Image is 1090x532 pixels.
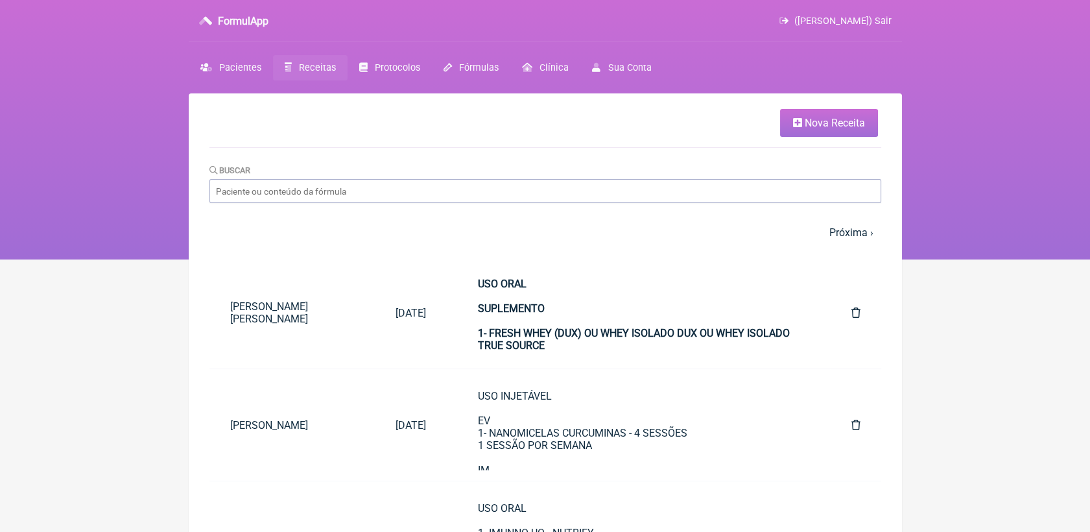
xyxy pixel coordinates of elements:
span: Sua Conta [608,62,652,73]
span: ([PERSON_NAME]) Sair [794,16,892,27]
span: Fórmulas [459,62,499,73]
nav: pager [209,219,881,247]
span: Clínica [539,62,569,73]
a: [PERSON_NAME] [209,409,375,442]
div: CONSUMIR CONFORMA PLANO NUTRICIONAL CONSUMIR 5G (1 MEDIDOR) PELA MANHÃ JUNTO COM A CREATINA E AS ... [478,278,800,438]
a: Nova Receita [780,109,878,137]
span: Nova Receita [805,117,865,129]
h3: FormulApp [218,15,268,27]
a: Receitas [273,55,348,80]
a: ([PERSON_NAME]) Sair [779,16,891,27]
a: [PERSON_NAME] [PERSON_NAME] [209,290,375,335]
a: Próxima › [829,226,873,239]
span: Protocolos [375,62,420,73]
a: Sua Conta [580,55,663,80]
span: Receitas [299,62,336,73]
a: Fórmulas [432,55,510,80]
input: Paciente ou conteúdo da fórmula [209,179,881,203]
a: Clínica [510,55,580,80]
a: [DATE] [375,409,447,442]
a: Pacientes [189,55,273,80]
label: Buscar [209,165,251,175]
a: Protocolos [348,55,432,80]
span: Pacientes [219,62,261,73]
strong: 1- FRESH WHEY (DUX) OU WHEY ISOLADO DUX OU WHEY ISOLADO TRUE SOURCE [478,327,790,352]
div: USO INJETÁVEL EV 1- NANOMICELAS CURCUMINAS - 4 SESSÕES 1 SESSÃO POR SEMANA IM 1- ADEK - 1 AMPOLA ... [478,390,800,501]
a: [DATE] [375,296,447,330]
strong: USO ORAL SUPLEMENTO [478,278,545,315]
a: USO INJETÁVELEV1- NANOMICELAS CURCUMINAS - 4 SESSÕES1 SESSÃO POR SEMANAIM1- ADEK - 1 AMPOLAINDICA... [457,380,820,470]
a: USO ORALSUPLEMENTO1- FRESH WHEY (DUX) OU WHEY ISOLADO DUX OU WHEY ISOLADO TRUE SOURCECONSUMIR CON... [457,267,820,358]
